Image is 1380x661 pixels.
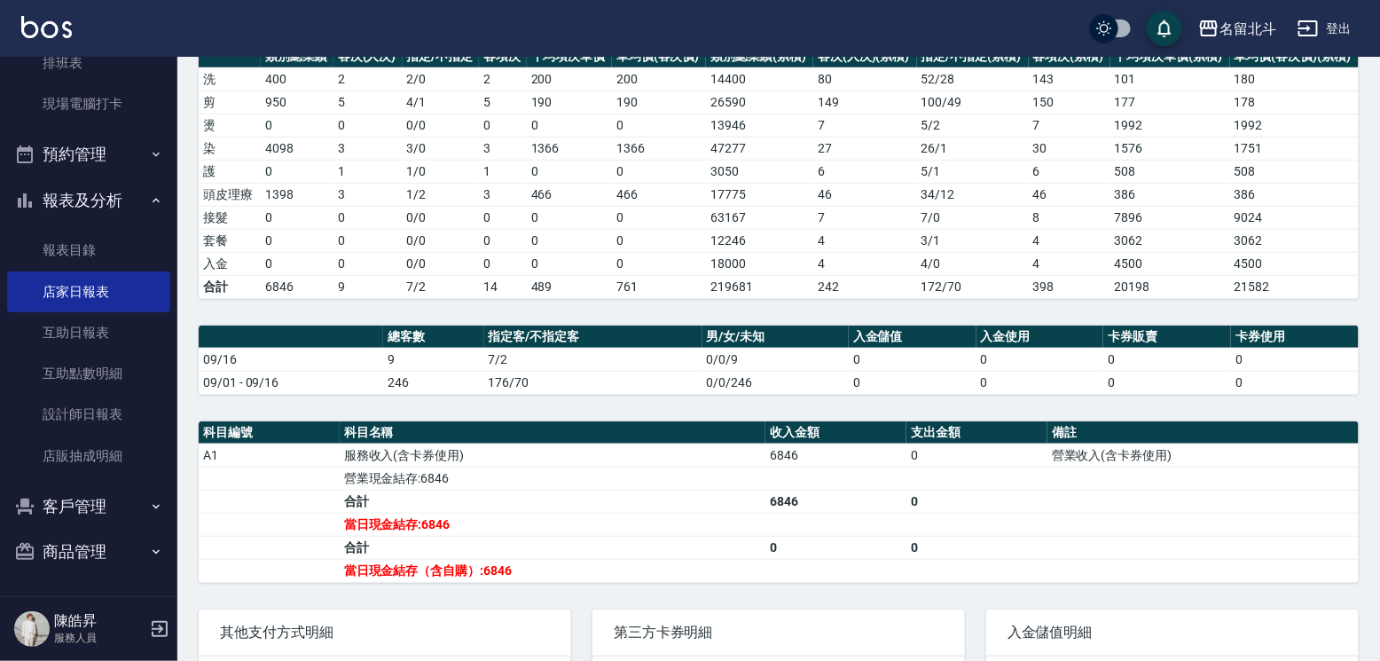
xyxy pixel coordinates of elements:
[612,90,706,114] td: 190
[1230,160,1359,183] td: 508
[7,271,170,312] a: 店家日報表
[479,137,526,160] td: 3
[383,371,483,394] td: 246
[333,206,403,229] td: 0
[527,137,612,160] td: 1366
[706,114,813,137] td: 13946
[261,275,333,298] td: 6846
[813,206,917,229] td: 7
[906,490,1047,513] td: 0
[702,348,849,371] td: 0/0/9
[199,114,261,137] td: 燙
[706,90,813,114] td: 26590
[199,421,1359,583] table: a dense table
[333,137,403,160] td: 3
[7,177,170,224] button: 報表及分析
[1008,624,1337,641] span: 入金儲值明細
[261,67,333,90] td: 400
[706,137,813,160] td: 47277
[1110,160,1230,183] td: 508
[340,559,766,582] td: 當日現金結存（含自購）:6846
[261,229,333,252] td: 0
[479,90,526,114] td: 5
[614,624,944,641] span: 第三方卡券明細
[813,67,917,90] td: 80
[813,229,917,252] td: 4
[849,348,976,371] td: 0
[706,206,813,229] td: 63167
[706,275,813,298] td: 219681
[479,229,526,252] td: 0
[1110,67,1230,90] td: 101
[1029,206,1110,229] td: 8
[403,183,480,206] td: 1 / 2
[1219,18,1276,40] div: 名留北斗
[340,467,766,490] td: 營業現金結存:6846
[333,183,403,206] td: 3
[612,183,706,206] td: 466
[403,90,480,114] td: 4 / 1
[7,83,170,124] a: 現場電腦打卡
[220,624,550,641] span: 其他支付方式明細
[765,421,906,445] th: 收入金額
[1110,229,1230,252] td: 3062
[706,183,813,206] td: 17775
[1029,183,1110,206] td: 46
[340,536,766,559] td: 合計
[1103,326,1231,349] th: 卡券販賣
[199,275,261,298] td: 合計
[403,229,480,252] td: 0 / 0
[7,131,170,177] button: 預約管理
[976,326,1104,349] th: 入金使用
[849,371,976,394] td: 0
[612,137,706,160] td: 1366
[199,444,340,467] td: A1
[403,67,480,90] td: 2 / 0
[1029,114,1110,137] td: 7
[333,90,403,114] td: 5
[976,371,1104,394] td: 0
[21,16,72,38] img: Logo
[199,183,261,206] td: 頭皮理療
[403,252,480,275] td: 0 / 0
[612,275,706,298] td: 761
[612,160,706,183] td: 0
[527,160,612,183] td: 0
[813,183,917,206] td: 46
[1029,252,1110,275] td: 4
[7,394,170,435] a: 設計師日報表
[1147,11,1182,46] button: save
[7,484,170,530] button: 客戶管理
[917,137,1029,160] td: 26 / 1
[199,326,1359,395] table: a dense table
[333,229,403,252] td: 0
[1110,183,1230,206] td: 386
[906,421,1047,445] th: 支出金額
[479,114,526,137] td: 0
[1231,348,1359,371] td: 0
[527,229,612,252] td: 0
[813,160,917,183] td: 6
[7,43,170,83] a: 排班表
[1191,11,1283,47] button: 名留北斗
[199,67,261,90] td: 洗
[199,90,261,114] td: 剪
[1110,114,1230,137] td: 1992
[527,90,612,114] td: 190
[479,67,526,90] td: 2
[261,160,333,183] td: 0
[333,252,403,275] td: 0
[484,371,702,394] td: 176/70
[1047,444,1359,467] td: 營業收入(含卡券使用)
[917,252,1029,275] td: 4 / 0
[1047,421,1359,445] th: 備註
[917,206,1029,229] td: 7 / 0
[612,67,706,90] td: 200
[383,326,483,349] th: 總客數
[1029,137,1110,160] td: 30
[527,183,612,206] td: 466
[333,275,403,298] td: 9
[917,114,1029,137] td: 5 / 2
[333,160,403,183] td: 1
[917,67,1029,90] td: 52 / 28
